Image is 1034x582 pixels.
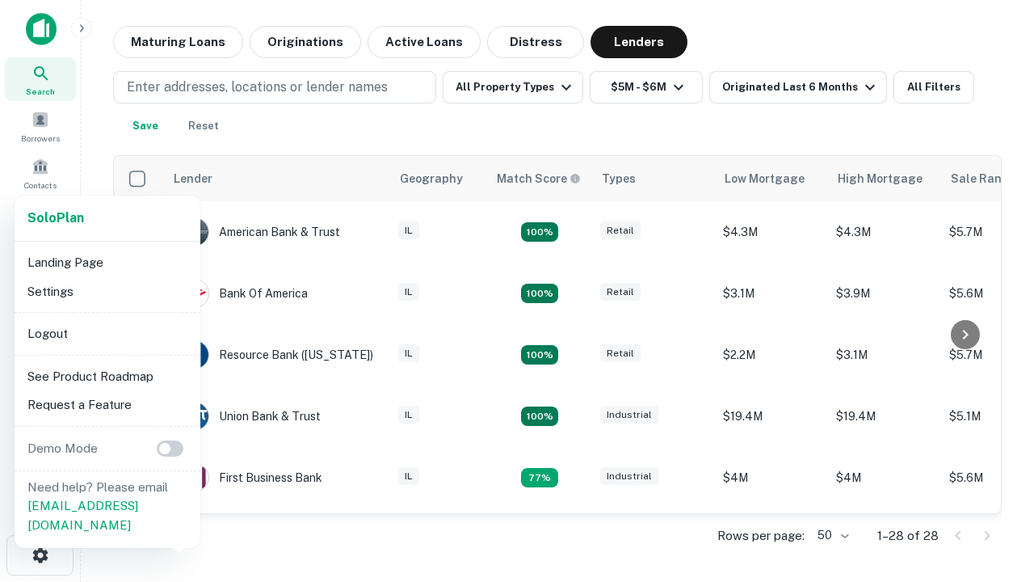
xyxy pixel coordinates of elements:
iframe: Chat Widget [953,401,1034,479]
a: [EMAIL_ADDRESS][DOMAIN_NAME] [27,499,138,532]
p: Need help? Please email [27,478,187,535]
p: Demo Mode [21,439,104,458]
li: Landing Page [21,248,194,277]
li: See Product Roadmap [21,362,194,391]
li: Settings [21,277,194,306]
li: Request a Feature [21,390,194,420]
li: Logout [21,319,194,348]
strong: Solo Plan [27,210,84,226]
a: SoloPlan [27,209,84,228]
